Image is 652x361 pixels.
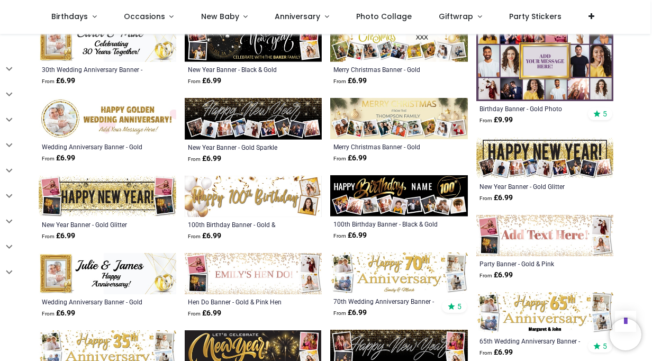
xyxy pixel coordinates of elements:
span: From [42,311,55,317]
span: 5 [603,109,607,119]
span: Birthdays [51,11,88,22]
span: From [333,156,346,161]
strong: £ 6.99 [188,154,221,164]
strong: £ 6.99 [188,231,221,241]
img: Personalised Happy New Year Banner - Gold Sparkle - 9 Photo Upload [185,98,322,140]
span: From [42,78,55,84]
span: From [188,78,201,84]
img: Personalised Wedding Anniversary Banner - Gold - 1 Photo upload [39,98,176,139]
img: Personalised Wedding Anniversary Banner - Gold Rings - Custom Names & 1 Photo Upload [39,253,176,294]
img: Personalised Happy New Year Banner - Gold Glitter Design - 4 Photo Upload [39,175,176,217]
a: 100th Birthday Banner - Black & Gold [333,220,438,228]
span: From [42,156,55,161]
span: From [479,273,492,278]
a: Hen Do Banner - Gold & Pink Hen Party [188,297,293,306]
a: 100th Birthday Banner - Gold & White Balloons [188,220,293,229]
strong: £ 6.99 [333,153,367,164]
span: Party Stickers [509,11,562,22]
span: Giftwrap [439,11,473,22]
strong: £ 6.99 [188,76,221,86]
a: New Year Banner - Gold Sparkle [188,143,293,151]
strong: £ 6.99 [333,76,367,86]
a: 30th Wedding Anniversary Banner - Gold Ring Design [42,65,147,74]
strong: £ 6.99 [42,308,75,319]
span: From [188,311,201,317]
a: 65th Wedding Anniversary Banner - Gold Design [479,337,584,345]
span: From [479,118,492,123]
img: Personalised Party Banner - Gold & Pink - Custom Text & 4 Photo Upload [476,215,614,256]
span: Occasions [124,11,165,22]
img: Personalised Birthday Backdrop Banner - Gold Photo Collage - 16 Photo Upload [476,21,614,102]
strong: £ 6.99 [42,231,75,241]
a: New Year Banner - Gold Glitter Design [479,182,584,191]
img: Personalised Merry Christmas Banner - Gold Baubles Festive - 9 Photo Upload [330,98,468,139]
span: 5 [603,341,607,351]
span: From [42,233,55,239]
span: From [479,350,492,356]
img: Personalised Happy New Year Banner - Black & Gold Stroke Of Midnight - Custom Text & 4 Photo Upload [185,21,322,62]
a: Merry Christmas Banner - Gold Baubles Festive [333,142,438,151]
span: New Baby [201,11,239,22]
a: Merry Christmas Banner - Gold Baubles Xmas & New Year [333,65,438,74]
iframe: Brevo live chat [610,319,641,350]
span: From [333,78,346,84]
strong: £ 6.99 [188,308,221,319]
img: Personalised 70th Wedding Anniversary Banner - Gold Design - Custom Name & 4 Photo Upload [330,252,468,294]
span: From [188,156,201,162]
img: Personalised 65th Wedding Anniversary Banner - Gold Design - Custom Name & 4 Photo Upload [476,292,614,333]
span: From [333,310,346,316]
a: New Year Banner - Gold Glitter Design [42,220,147,229]
img: Personalised Happy 100th Birthday Banner - Black & Gold - Custom Name & 9 Photo Upload [330,175,468,216]
a: New Year Banner - Black & Gold Stroke Of Midnight [188,65,293,74]
a: Wedding Anniversary Banner - Gold [42,142,147,151]
span: From [333,233,346,239]
span: From [479,195,492,201]
img: Personalised Happy 100th Birthday Banner - Gold & White Balloons - 2 Photo Upload [185,176,322,217]
img: Personalised Merry Christmas Banner - Gold Baubles Xmas & New Year - Custom Text & 9 Photo Upload [330,21,468,62]
a: Wedding Anniversary Banner - Gold Rings [42,297,147,306]
span: Photo Collage [356,11,412,22]
strong: £ 6.99 [479,193,513,203]
strong: £ 9.99 [479,115,513,125]
img: Personalised Hen Do Banner - Gold & Pink Hen Party - 4 Photo Upload [185,253,322,294]
strong: £ 6.99 [333,230,367,241]
strong: £ 6.99 [333,308,367,318]
a: 70th Wedding Anniversary Banner - Gold Design [333,297,438,305]
img: Personalised Happy New Year Banner - Gold Glitter Design - 9 Photo Upload [476,137,614,179]
strong: £ 6.99 [479,347,513,358]
span: Anniversary [275,11,320,22]
img: Personalised 30th Wedding Anniversary Banner - Gold Ring Design - Custom Name & 1 Photo Upload [39,21,176,62]
span: 5 [457,302,461,311]
strong: £ 6.99 [42,153,75,164]
strong: £ 6.99 [42,76,75,86]
strong: £ 6.99 [479,270,513,281]
a: Party Banner - Gold & Pink [479,259,584,268]
a: Birthday Banner - Gold Photo Collage [479,104,584,113]
span: From [188,233,201,239]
